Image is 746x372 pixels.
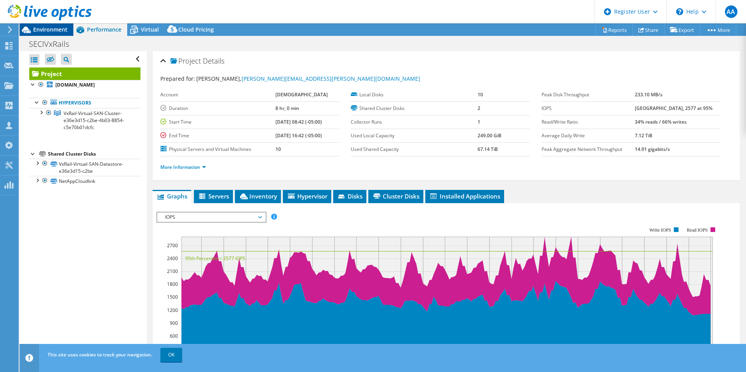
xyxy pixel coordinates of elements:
[55,81,95,88] b: [DOMAIN_NAME]
[351,132,478,140] label: Used Local Capacity
[337,192,362,200] span: Disks
[478,119,480,125] b: 1
[29,80,140,90] a: [DOMAIN_NAME]
[203,56,224,66] span: Details
[351,105,478,112] label: Shared Cluster Disks
[687,227,708,233] text: Read IOPS
[167,268,178,275] text: 2100
[160,105,275,112] label: Duration
[160,348,182,362] a: OK
[141,26,159,33] span: Virtual
[351,145,478,153] label: Used Shared Capacity
[351,118,478,126] label: Collector Runs
[167,307,178,314] text: 1200
[725,5,737,18] span: AA
[161,213,261,222] span: IOPS
[635,91,663,98] b: 233.10 MB/s
[635,119,687,125] b: 34% reads / 66% writes
[33,26,67,33] span: Environment
[635,132,652,139] b: 7.12 TiB
[478,132,501,139] b: 249.00 GiB
[635,105,712,112] b: [GEOGRAPHIC_DATA], 2577 at 95%
[160,164,206,170] a: More Information
[29,98,140,108] a: Hypervisors
[429,192,500,200] span: Installed Applications
[170,320,178,326] text: 900
[156,192,187,200] span: Graphs
[372,192,419,200] span: Cluster Disks
[275,146,281,152] b: 10
[542,91,635,99] label: Peak Disk Throughput
[29,159,140,176] a: VxRail-Virtual-SAN-Datastore-e36e3d15-c2be
[542,132,635,140] label: Average Daily Write
[239,192,277,200] span: Inventory
[171,57,201,65] span: Project
[664,24,700,36] a: Export
[595,24,633,36] a: Reports
[167,294,178,300] text: 1500
[48,149,140,159] div: Shared Cluster Disks
[48,351,152,358] span: This site uses cookies to track your navigation.
[478,105,480,112] b: 2
[185,255,245,262] text: 95th Percentile = 2577 IOPS
[635,146,670,152] b: 14.91 gigabits/s
[542,145,635,153] label: Peak Aggregate Network Throughput
[676,8,683,15] svg: \n
[160,118,275,126] label: Start Time
[351,91,478,99] label: Local Disks
[29,176,140,186] a: NetAppCloudlink
[160,75,195,82] label: Prepared for:
[542,105,635,112] label: IOPS
[275,91,328,98] b: [DEMOGRAPHIC_DATA]
[700,24,736,36] a: More
[478,91,483,98] b: 10
[167,281,178,287] text: 1800
[29,108,140,132] a: VxRail-Virtual-SAN-Cluster-e36e3d15-c2be-4b03-8854-c5e70b01dcfc
[632,24,664,36] a: Share
[160,91,275,99] label: Account
[87,26,121,33] span: Performance
[178,26,214,33] span: Cloud Pricing
[196,75,420,82] span: [PERSON_NAME],
[542,118,635,126] label: Read/Write Ratio
[275,119,322,125] b: [DATE] 08:42 (-05:00)
[275,132,322,139] b: [DATE] 16:42 (-05:00)
[242,75,420,82] a: [PERSON_NAME][EMAIL_ADDRESS][PERSON_NAME][DOMAIN_NAME]
[25,40,81,48] h1: SECIVxRails
[170,333,178,339] text: 600
[160,145,275,153] label: Physical Servers and Virtual Machines
[287,192,327,200] span: Hypervisor
[478,146,498,152] b: 67.14 TiB
[167,242,178,249] text: 2700
[198,192,229,200] span: Servers
[167,255,178,262] text: 2400
[649,227,671,233] text: Write IOPS
[275,105,299,112] b: 8 hr, 0 min
[29,67,140,80] a: Project
[160,132,275,140] label: End Time
[64,110,124,131] span: VxRail-Virtual-SAN-Cluster-e36e3d15-c2be-4b03-8854-c5e70b01dcfc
